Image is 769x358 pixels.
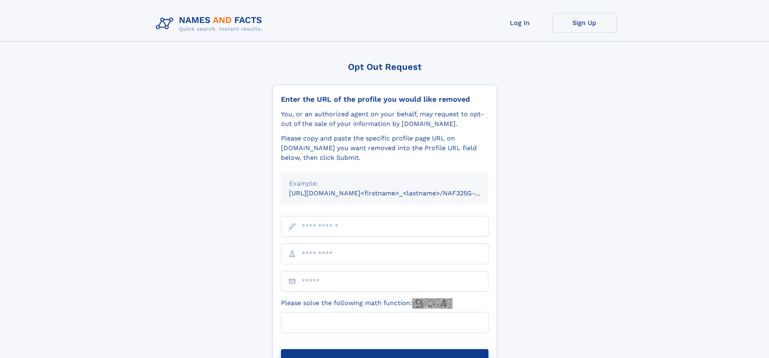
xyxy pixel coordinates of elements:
[281,134,488,163] div: Please copy and paste the specific profile page URL on [DOMAIN_NAME] you want removed into the Pr...
[153,13,269,35] img: Logo Names and Facts
[488,13,552,33] a: Log In
[289,189,504,197] small: [URL][DOMAIN_NAME]<firstname>_<lastname>/NAF325G-xxxxxxxx
[281,298,453,309] label: Please solve the following math function:
[281,95,488,104] div: Enter the URL of the profile you would like removed
[552,13,617,33] a: Sign Up
[272,62,497,72] div: Opt Out Request
[281,109,488,129] div: You, or an authorized agent on your behalf, may request to opt-out of the sale of your informatio...
[289,179,480,188] div: Example:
